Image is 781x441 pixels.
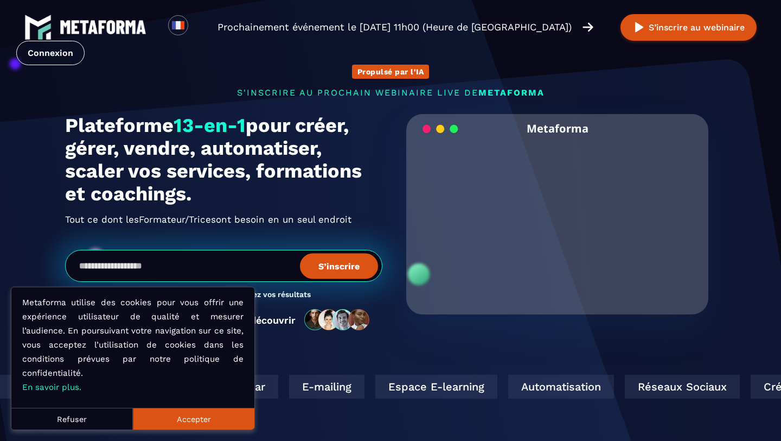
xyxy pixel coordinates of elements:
div: E-mailing [287,375,362,399]
a: En savoir plus. [22,382,81,392]
img: logo [60,20,146,34]
img: fr [171,18,185,32]
a: Connexion [16,41,85,65]
h2: Metaforma [527,114,588,143]
button: Accepter [133,408,254,430]
h3: Boostez vos résultats [232,290,311,300]
span: METAFORMA [478,87,545,98]
div: Search for option [188,15,215,39]
p: Prochainement événement le [DATE] 11h00 (Heure de [GEOGRAPHIC_DATA]) [217,20,572,35]
div: Réseaux Sociaux [623,375,738,399]
p: s'inscrire au prochain webinaire live de [65,87,716,98]
img: community-people [301,308,374,331]
img: arrow-right [582,21,593,33]
button: S’inscrire [300,253,378,279]
p: Metaforma utilise des cookies pour vous offrir une expérience utilisateur de qualité et mesurer l... [22,295,244,394]
input: Search for option [197,21,206,34]
img: loading [422,124,458,134]
img: play [632,21,646,34]
div: Automatisation [506,375,612,399]
span: Formateur/Trices [139,211,216,228]
button: Refuser [11,408,133,430]
img: logo [24,14,52,41]
div: Espace E-learning [373,375,495,399]
h2: Tout ce dont les ont besoin en un seul endroit [65,211,382,228]
h1: Plateforme pour créer, gérer, vendre, automatiser, scaler vos services, formations et coachings. [65,114,382,205]
button: S’inscrire au webinaire [620,14,757,41]
div: Webinar [207,375,276,399]
span: 13-en-1 [174,114,246,137]
video: Your browser does not support the video tag. [414,143,700,286]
